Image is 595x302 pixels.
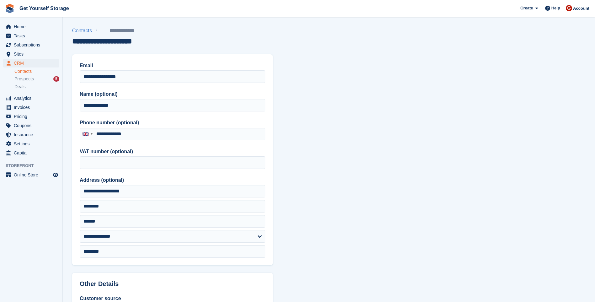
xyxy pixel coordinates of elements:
label: VAT number (optional) [80,148,265,155]
img: James Brocklehurst [566,5,572,11]
a: menu [3,170,59,179]
a: menu [3,59,59,67]
span: Online Store [14,170,51,179]
label: Name (optional) [80,90,265,98]
span: Help [551,5,560,11]
a: menu [3,121,59,130]
span: Coupons [14,121,51,130]
span: Home [14,22,51,31]
span: Create [520,5,533,11]
span: Sites [14,50,51,58]
span: Insurance [14,130,51,139]
span: Tasks [14,31,51,40]
a: menu [3,112,59,121]
span: CRM [14,59,51,67]
a: menu [3,139,59,148]
div: 5 [53,76,59,82]
span: Settings [14,139,51,148]
span: Storefront [6,163,62,169]
a: Prospects 5 [14,76,59,82]
h2: Other Details [80,280,265,288]
label: Phone number (optional) [80,119,265,127]
nav: breadcrumbs [72,27,164,35]
span: Capital [14,148,51,157]
span: Deals [14,84,26,90]
a: menu [3,31,59,40]
a: Contacts [14,68,59,74]
label: Address (optional) [80,176,265,184]
span: Prospects [14,76,34,82]
a: menu [3,50,59,58]
span: Account [573,5,589,12]
span: Subscriptions [14,40,51,49]
a: menu [3,103,59,112]
a: menu [3,130,59,139]
span: Analytics [14,94,51,103]
img: stora-icon-8386f47178a22dfd0bd8f6a31ec36ba5ce8667c1dd55bd0f319d3a0aa187defe.svg [5,4,14,13]
a: Contacts [72,27,96,35]
label: Email [80,62,265,69]
span: Pricing [14,112,51,121]
a: menu [3,148,59,157]
a: menu [3,22,59,31]
div: United Kingdom: +44 [80,128,94,140]
a: menu [3,40,59,49]
span: Invoices [14,103,51,112]
a: Preview store [52,171,59,179]
a: Get Yourself Storage [17,3,72,13]
a: menu [3,94,59,103]
a: Deals [14,84,59,90]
